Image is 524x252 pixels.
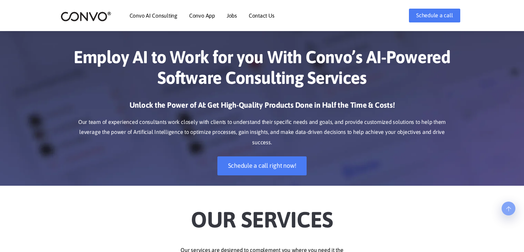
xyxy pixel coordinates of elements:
a: Schedule a call [409,9,460,22]
a: Convo AI Consulting [130,13,177,18]
h2: Our Services [71,196,453,235]
h1: Employ AI to Work for you With Convo’s AI-Powered Software Consulting Services [71,47,453,93]
a: Schedule a call right now! [217,156,307,175]
a: Jobs [227,13,237,18]
a: Contact Us [249,13,275,18]
img: logo_2.png [61,11,111,22]
a: Convo App [189,13,215,18]
p: Our team of experienced consultants work closely with clients to understand their specific needs ... [71,117,453,148]
h3: Unlock the Power of AI: Get High-Quality Products Done in Half the Time & Costs! [71,100,453,115]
